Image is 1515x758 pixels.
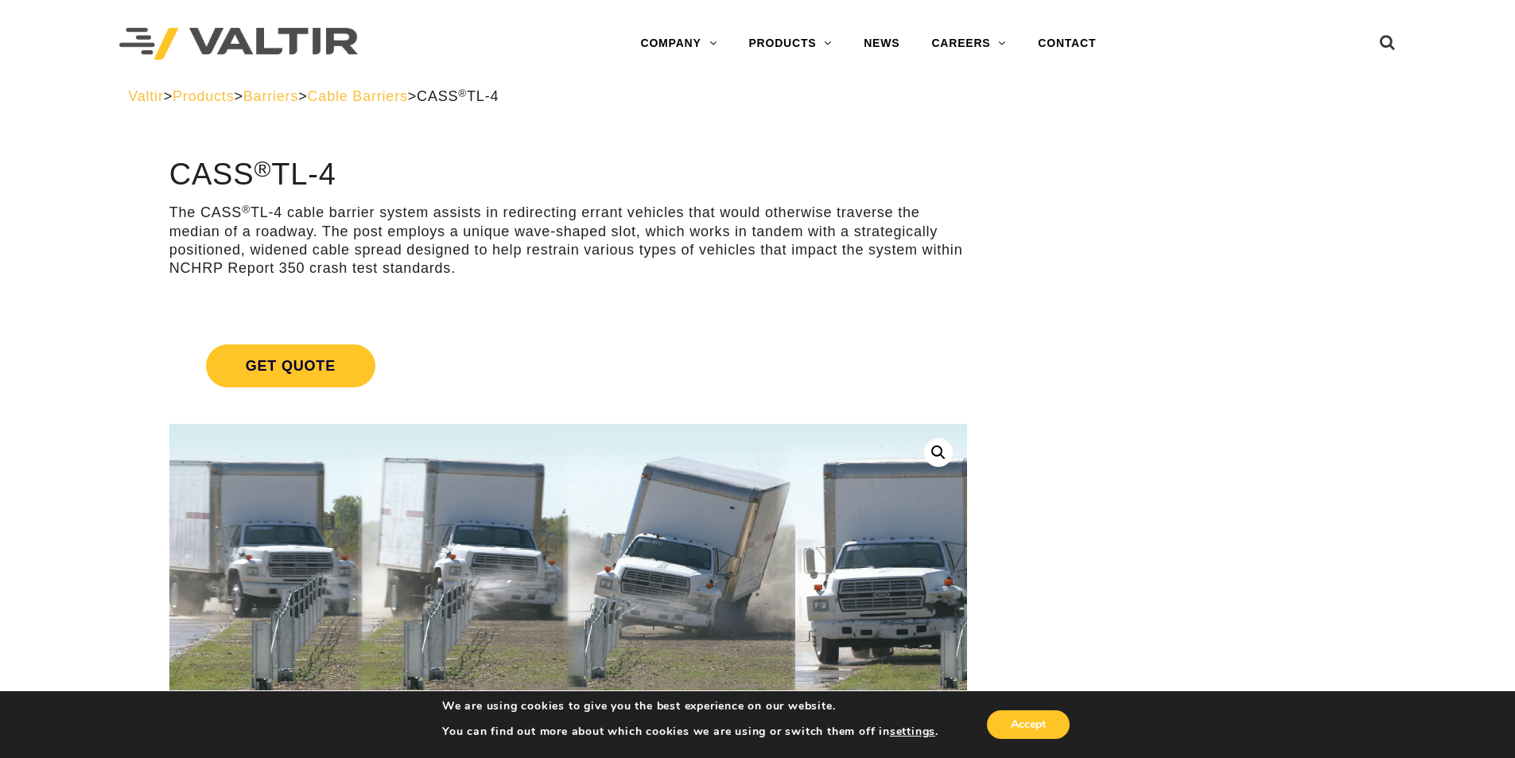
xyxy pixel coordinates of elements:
[848,28,915,60] a: NEWS
[308,88,408,104] a: Cable Barriers
[1022,28,1112,60] a: CONTACT
[987,710,1070,739] button: Accept
[169,158,967,192] h1: CASS TL-4
[119,28,358,60] img: Valtir
[243,88,298,104] a: Barriers
[624,28,732,60] a: COMPANY
[254,156,271,181] sup: ®
[169,204,967,278] p: The CASS TL-4 cable barrier system assists in redirecting errant vehicles that would otherwise tr...
[458,87,467,99] sup: ®
[417,88,499,104] span: CASS TL-4
[242,204,251,216] sup: ®
[128,87,1387,106] div: > > > >
[206,344,375,387] span: Get Quote
[442,699,938,713] p: We are using cookies to give you the best experience on our website.
[732,28,848,60] a: PRODUCTS
[169,325,967,406] a: Get Quote
[442,725,938,739] p: You can find out more about which cookies we are using or switch them off in .
[890,725,935,739] button: settings
[128,88,163,104] a: Valtir
[915,28,1022,60] a: CAREERS
[173,88,234,104] a: Products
